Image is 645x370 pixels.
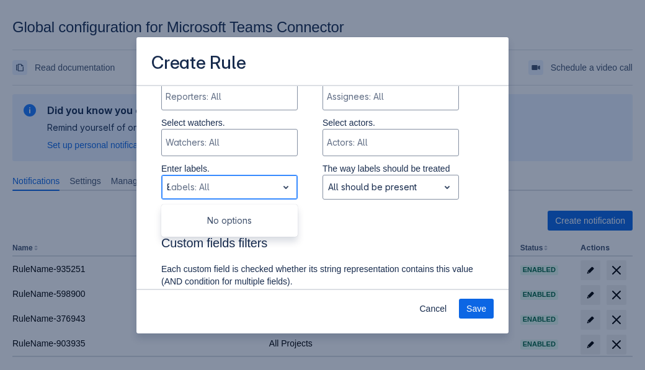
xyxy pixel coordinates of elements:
span: Cancel [419,299,447,319]
span: open [278,180,293,195]
button: Cancel [412,299,454,319]
p: Each custom field is checked whether its string representation contains this value (AND condition... [161,263,484,288]
h3: Create Rule [151,52,246,76]
span: Save [466,299,486,319]
p: Select watchers. [161,117,298,129]
p: The way labels should be treated [322,162,459,175]
span: No options [207,215,252,226]
p: Enter labels. [161,162,298,175]
div: Scrollable content [136,85,509,290]
button: Save [459,299,494,319]
p: Select actors. [322,117,459,129]
h3: Custom fields filters [161,236,484,255]
span: open [440,180,455,195]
